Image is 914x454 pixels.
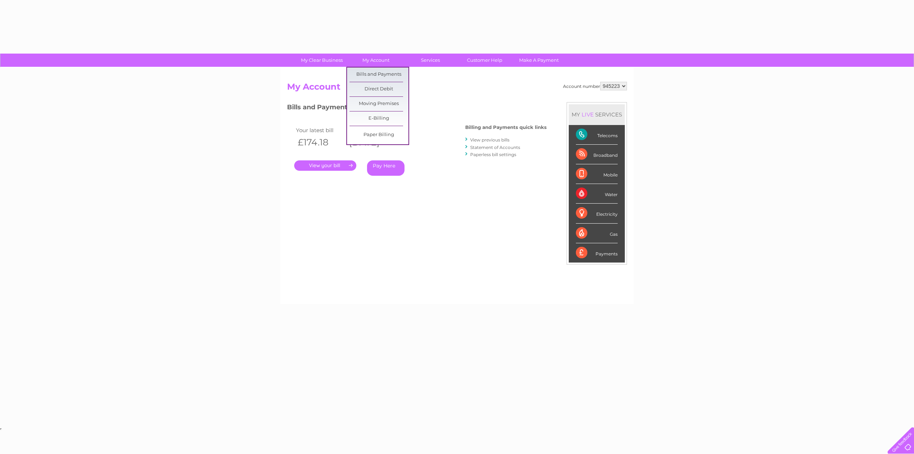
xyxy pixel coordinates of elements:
a: Paper Billing [350,128,408,142]
a: My Clear Business [292,54,351,67]
h3: Bills and Payments [287,102,547,115]
div: LIVE [580,111,595,118]
a: My Account [347,54,406,67]
div: Electricity [576,204,618,223]
a: Paperless bill settings [470,152,516,157]
div: Telecoms [576,125,618,145]
a: Bills and Payments [350,68,408,82]
div: Broadband [576,145,618,164]
div: Mobile [576,164,618,184]
div: MY SERVICES [569,104,625,125]
a: View previous bills [470,137,509,143]
a: Moving Premises [350,97,408,111]
a: Pay Here [367,160,405,176]
td: Invoice date [346,125,397,135]
div: Water [576,184,618,204]
a: Direct Debit [350,82,408,96]
a: Statement of Accounts [470,145,520,150]
div: Gas [576,224,618,243]
th: [DATE] [346,135,397,150]
th: £174.18 [294,135,346,150]
h2: My Account [287,82,627,95]
div: Payments [576,243,618,263]
td: Your latest bill [294,125,346,135]
h4: Billing and Payments quick links [465,125,547,130]
a: Customer Help [455,54,514,67]
a: Make A Payment [509,54,568,67]
div: Account number [563,82,627,90]
a: E-Billing [350,111,408,126]
a: . [294,160,356,171]
a: Services [401,54,460,67]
